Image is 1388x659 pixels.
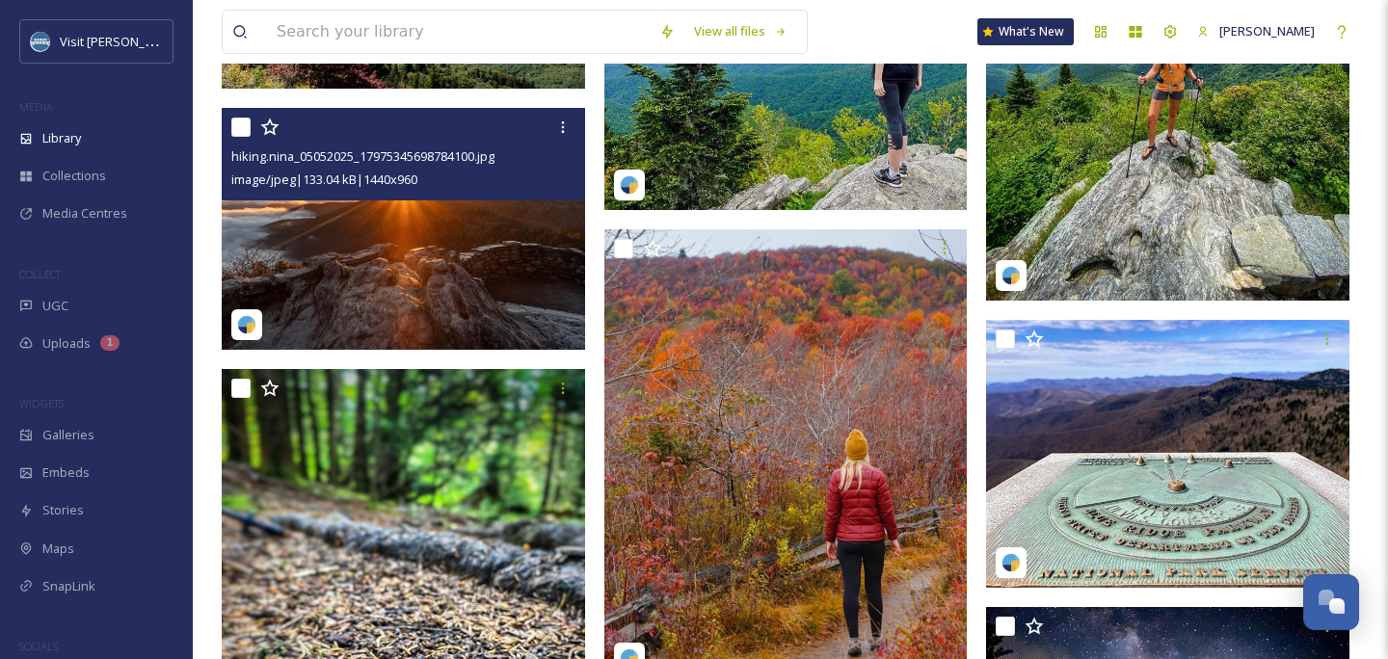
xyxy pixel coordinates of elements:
button: Open Chat [1303,574,1359,630]
span: Stories [42,501,84,519]
span: SOCIALS [19,639,58,653]
a: What's New [977,18,1074,45]
img: snapsea-logo.png [620,175,639,195]
span: Collections [42,167,106,185]
span: Galleries [42,426,94,444]
img: snapsea-logo.png [1001,266,1021,285]
span: hiking.nina_05052025_17975345698784100.jpg [231,147,494,165]
span: MEDIA [19,99,53,114]
span: Visit [PERSON_NAME] [60,32,182,50]
img: images.png [31,32,50,51]
span: image/jpeg | 133.04 kB | 1440 x 960 [231,171,417,188]
span: Uploads [42,334,91,353]
span: Embeds [42,463,90,482]
span: Maps [42,540,74,558]
img: snapsea-logo.png [1001,553,1021,572]
input: Search your library [267,11,650,53]
span: [PERSON_NAME] [1219,22,1315,40]
span: WIDGETS [19,396,64,410]
span: SnapLink [42,577,95,595]
img: visitncsmokies_05052025_17992425817290856.jpg [986,320,1349,588]
a: [PERSON_NAME] [1188,13,1324,50]
img: hiking.nina_05052025_17975345698784100.jpg [222,108,585,351]
span: COLLECT [19,267,61,281]
span: Library [42,129,81,147]
span: Media Centres [42,204,127,223]
img: snapsea-logo.png [237,315,256,334]
div: 1 [100,335,120,351]
span: UGC [42,297,68,315]
a: View all files [684,13,797,50]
